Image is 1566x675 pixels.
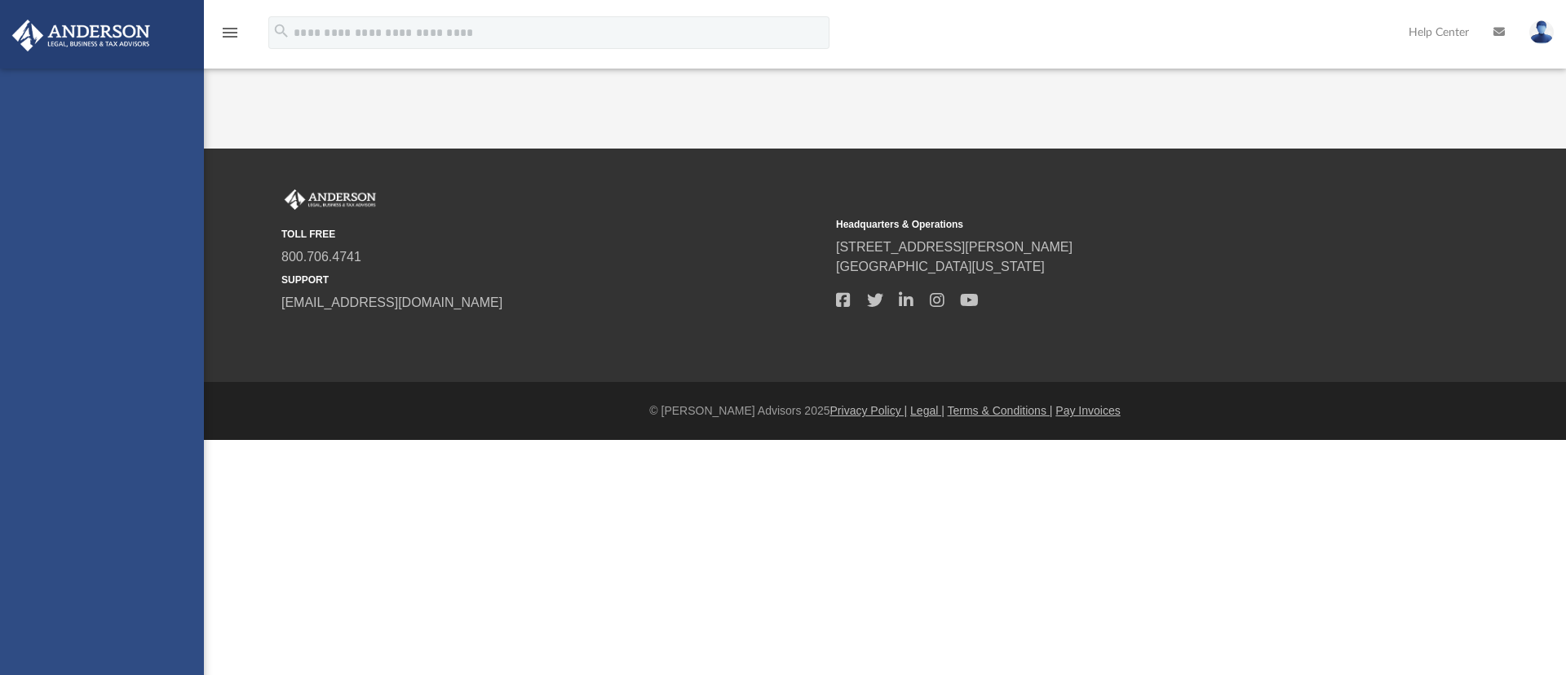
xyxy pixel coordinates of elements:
a: [EMAIL_ADDRESS][DOMAIN_NAME] [281,295,502,309]
i: search [272,22,290,40]
img: Anderson Advisors Platinum Portal [7,20,155,51]
a: Terms & Conditions | [948,404,1053,417]
img: Anderson Advisors Platinum Portal [281,189,379,211]
small: Headquarters & Operations [836,217,1379,232]
a: Privacy Policy | [830,404,908,417]
a: Pay Invoices [1055,404,1120,417]
a: menu [220,31,240,42]
a: [STREET_ADDRESS][PERSON_NAME] [836,240,1073,254]
a: Legal | [910,404,944,417]
img: User Pic [1529,20,1554,44]
a: [GEOGRAPHIC_DATA][US_STATE] [836,260,1045,273]
small: SUPPORT [281,273,825,287]
i: menu [220,23,240,42]
small: TOLL FREE [281,227,825,242]
a: 800.706.4741 [281,250,361,264]
div: © [PERSON_NAME] Advisors 2025 [204,402,1566,420]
